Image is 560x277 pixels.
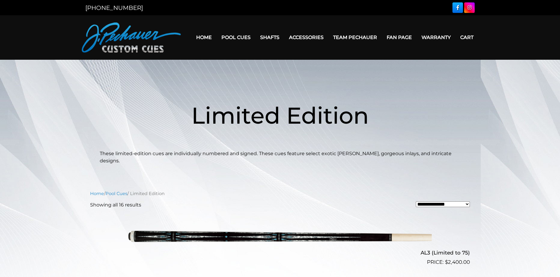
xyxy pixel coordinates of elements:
[445,259,470,265] bdi: 2,400.00
[90,213,470,266] a: AL3 (Limited to 75) $2,400.00
[328,30,382,45] a: Team Pechauer
[455,30,478,45] a: Cart
[90,247,470,258] h2: AL3 (Limited to 75)
[90,191,104,196] a: Home
[90,190,470,197] nav: Breadcrumb
[284,30,328,45] a: Accessories
[100,150,460,164] p: These limited-edition cues are individually numbered and signed. These cues feature select exotic...
[128,213,432,264] img: AL3 (Limited to 75)
[417,30,455,45] a: Warranty
[445,259,448,265] span: $
[217,30,255,45] a: Pool Cues
[90,201,141,209] p: Showing all 16 results
[191,101,369,129] span: Limited Edition
[382,30,417,45] a: Fan Page
[85,4,143,11] a: [PHONE_NUMBER]
[191,30,217,45] a: Home
[255,30,284,45] a: Shafts
[82,23,181,53] img: Pechauer Custom Cues
[416,201,470,207] select: Shop order
[105,191,127,196] a: Pool Cues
